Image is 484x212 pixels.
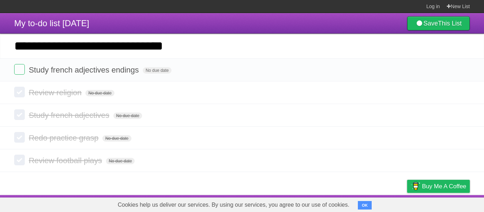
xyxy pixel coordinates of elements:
label: Done [14,64,25,75]
label: Done [14,132,25,143]
span: No due date [102,135,131,142]
span: Review religion [29,88,83,97]
label: Done [14,87,25,97]
a: Terms [374,197,389,210]
a: Privacy [398,197,416,210]
button: OK [358,201,372,210]
span: Study french adjectives endings [29,65,141,74]
span: No due date [143,67,171,74]
label: Done [14,109,25,120]
a: Suggest a feature [425,197,470,210]
a: Developers [336,197,365,210]
span: Redo practice grasp [29,133,100,142]
a: Buy me a coffee [407,180,470,193]
span: Study french adjectives [29,111,111,120]
span: Buy me a coffee [422,180,466,193]
span: No due date [106,158,135,164]
span: No due date [113,113,142,119]
span: My to-do list [DATE] [14,18,89,28]
a: About [313,197,328,210]
a: SaveThis List [407,16,470,30]
label: Done [14,155,25,165]
span: Cookies help us deliver our services. By using our services, you agree to our use of cookies. [111,198,356,212]
img: Buy me a coffee [411,180,420,192]
span: Review football plays [29,156,104,165]
b: This List [438,20,462,27]
span: No due date [85,90,114,96]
